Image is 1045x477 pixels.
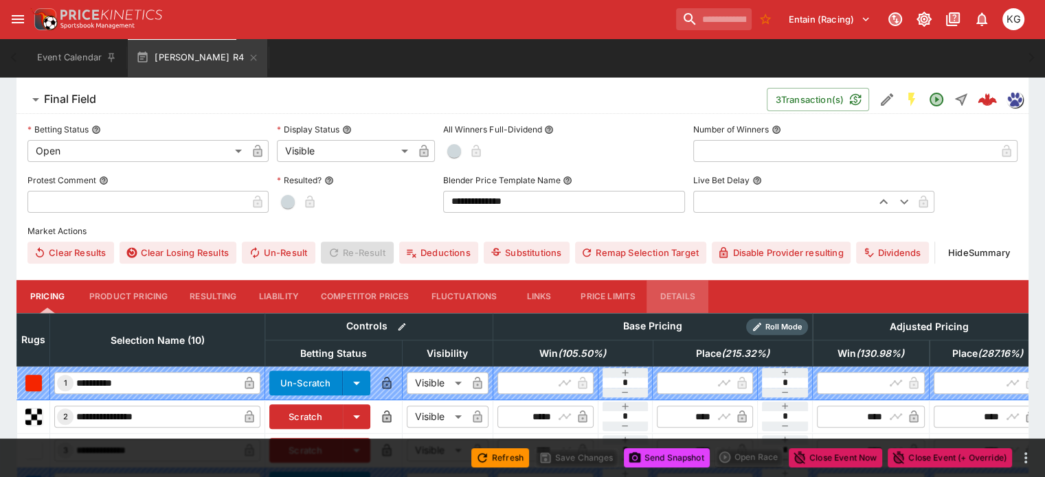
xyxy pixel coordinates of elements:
em: ( 105.50 %) [558,345,606,362]
p: All Winners Full-Dividend [443,124,541,135]
div: Show/hide Price Roll mode configuration. [746,318,808,335]
button: Dividends [856,242,928,264]
button: Display Status [342,125,352,135]
button: Scratch [269,404,343,429]
p: Live Bet Delay [693,174,750,186]
button: Protest Comment [99,176,109,185]
p: Display Status [277,124,339,135]
a: 2d43ee13-6bb7-41e2-bf91-5ed98f263364 [974,86,1001,113]
p: Protest Comment [27,174,96,186]
img: PriceKinetics Logo [30,5,58,33]
span: Visibility [412,345,483,362]
span: Re-Result [321,242,393,264]
svg: Open [928,91,945,108]
button: Send Snapshot [624,448,710,467]
button: Pricing [16,280,78,313]
span: Betting Status [285,345,382,362]
button: SGM Enabled [899,87,924,112]
img: logo-cerberus--red.svg [978,90,997,109]
button: Documentation [941,7,965,32]
div: Base Pricing [618,318,688,335]
span: Selection Name (10) [95,332,220,349]
input: search [676,8,752,30]
div: Open [27,140,247,162]
div: 2d43ee13-6bb7-41e2-bf91-5ed98f263364 [978,90,997,109]
span: excl. Emergencies (259.38%) [937,345,1038,362]
button: Competitor Prices [310,280,420,313]
button: Resulted? [324,176,334,185]
img: PriceKinetics [60,10,162,20]
button: Product Pricing [78,280,179,313]
button: All Winners Full-Dividend [544,125,554,135]
span: excl. Emergencies (199.81%) [681,345,785,362]
button: Number of Winners [772,125,781,135]
button: Details [647,280,708,313]
button: Blender Price Template Name [563,176,572,185]
button: Straight [949,87,974,112]
button: Liability [248,280,310,313]
span: 1 [61,378,70,388]
button: Un-Result [242,242,315,264]
button: Clear Results [27,242,114,264]
span: excl. Emergencies (122.65%) [822,345,919,362]
h6: Final Field [44,92,96,106]
th: Rugs [17,313,50,366]
em: ( 130.98 %) [856,345,904,362]
button: Links [508,280,570,313]
button: Toggle light/dark mode [912,7,936,32]
img: grnz [1007,92,1022,107]
button: No Bookmarks [754,8,776,30]
img: Sportsbook Management [60,23,135,29]
button: Remap Selection Target [575,242,706,264]
button: [PERSON_NAME] R4 [128,38,267,77]
button: Close Event Now [789,448,882,467]
button: Resulting [179,280,247,313]
div: Visible [277,140,413,162]
div: Kevin Gutschlag [1002,8,1024,30]
span: 2 [60,412,71,421]
button: Bulk edit [393,318,411,336]
div: Visible [407,406,467,428]
button: Close Event (+ Override) [888,448,1012,467]
em: ( 215.32 %) [721,345,769,362]
div: Visible [407,372,467,394]
button: Price Limits [570,280,647,313]
button: Connected to PK [883,7,908,32]
button: Betting Status [91,125,101,135]
span: Roll Mode [760,321,808,333]
button: Clear Losing Results [120,242,236,264]
button: Un-Scratch [269,371,343,395]
button: Final Field [16,86,767,113]
button: Select Tenant [780,8,879,30]
button: Substitutions [484,242,570,264]
button: Open [924,87,949,112]
th: Controls [265,313,493,340]
button: Kevin Gutschlag [998,4,1029,34]
button: more [1018,450,1034,466]
button: 3Transaction(s) [767,88,869,111]
button: open drawer [5,7,30,32]
p: Blender Price Template Name [443,174,560,186]
label: Market Actions [27,221,1018,242]
em: ( 287.16 %) [978,345,1023,362]
div: grnz [1007,91,1023,108]
p: Betting Status [27,124,89,135]
div: split button [715,447,783,467]
button: Live Bet Delay [752,176,762,185]
span: excl. Emergencies (99.97%) [524,345,621,362]
button: Deductions [399,242,478,264]
button: Fluctuations [420,280,508,313]
p: Number of Winners [693,124,769,135]
button: Edit Detail [875,87,899,112]
button: Event Calendar [29,38,125,77]
p: Resulted? [277,174,322,186]
button: Notifications [969,7,994,32]
button: HideSummary [941,242,1018,264]
button: Refresh [471,448,529,467]
button: Disable Provider resulting [712,242,851,264]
